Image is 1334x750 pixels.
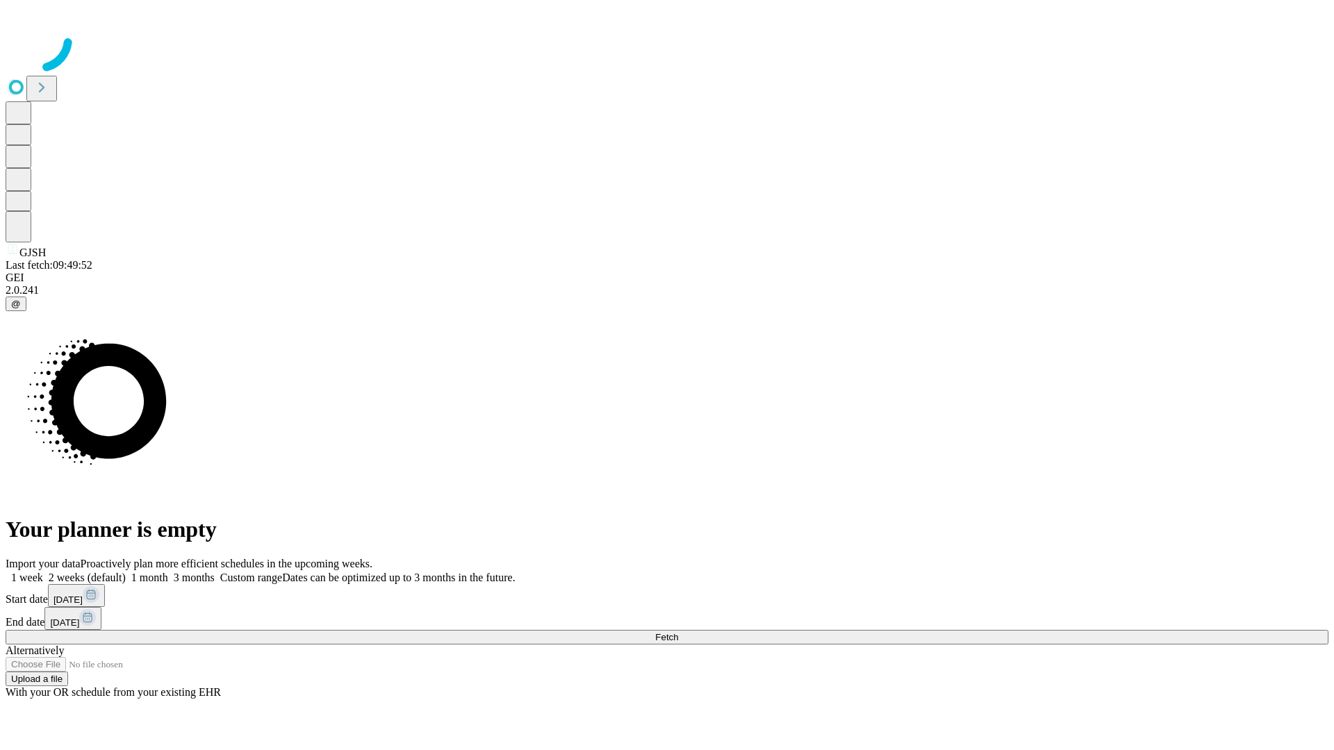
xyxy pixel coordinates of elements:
[6,630,1328,644] button: Fetch
[655,632,678,642] span: Fetch
[131,572,168,583] span: 1 month
[6,297,26,311] button: @
[81,558,372,569] span: Proactively plan more efficient schedules in the upcoming weeks.
[6,272,1328,284] div: GEI
[19,247,46,258] span: GJSH
[220,572,282,583] span: Custom range
[11,572,43,583] span: 1 week
[6,672,68,686] button: Upload a file
[6,644,64,656] span: Alternatively
[6,584,1328,607] div: Start date
[50,617,79,628] span: [DATE]
[6,517,1328,542] h1: Your planner is empty
[6,259,92,271] span: Last fetch: 09:49:52
[174,572,215,583] span: 3 months
[6,558,81,569] span: Import your data
[11,299,21,309] span: @
[6,686,221,698] span: With your OR schedule from your existing EHR
[6,284,1328,297] div: 2.0.241
[53,594,83,605] span: [DATE]
[49,572,126,583] span: 2 weeks (default)
[48,584,105,607] button: [DATE]
[6,607,1328,630] div: End date
[282,572,515,583] span: Dates can be optimized up to 3 months in the future.
[44,607,101,630] button: [DATE]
